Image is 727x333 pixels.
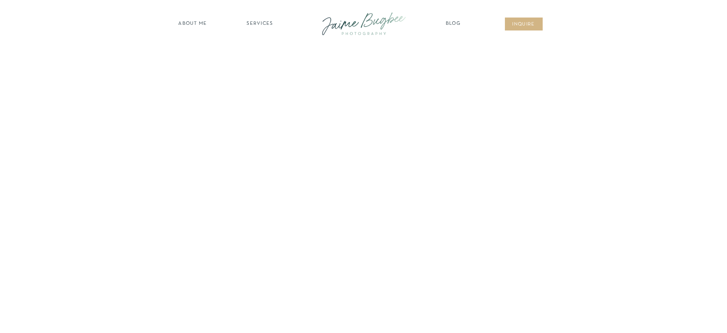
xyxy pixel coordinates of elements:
a: about ME [176,20,210,28]
a: Blog [444,20,463,28]
a: inqUIre [508,21,539,29]
a: SERVICES [239,20,282,28]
